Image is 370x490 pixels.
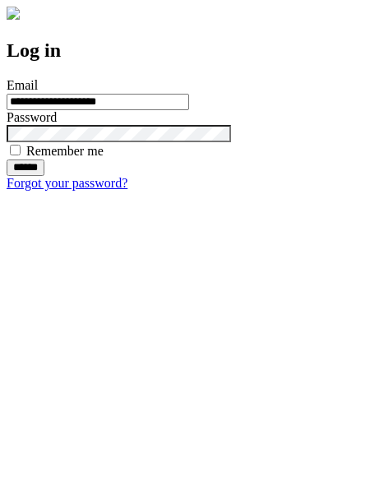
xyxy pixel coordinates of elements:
a: Forgot your password? [7,176,127,190]
label: Password [7,110,57,124]
label: Email [7,78,38,92]
h2: Log in [7,39,363,62]
img: logo-4e3dc11c47720685a147b03b5a06dd966a58ff35d612b21f08c02c0306f2b779.png [7,7,20,20]
label: Remember me [26,144,104,158]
